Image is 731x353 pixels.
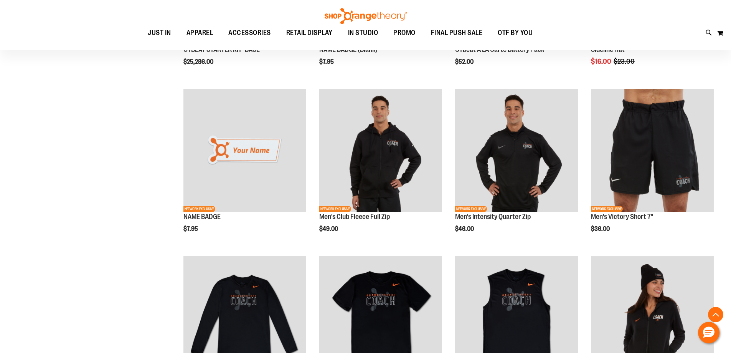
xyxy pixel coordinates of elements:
img: OTF Mens Coach FA23 Victory Short - Black primary image [591,89,714,212]
img: Shop Orangetheory [323,8,408,24]
a: FINAL PUSH SALE [423,24,490,42]
a: OTF Mens Coach FA23 Club Fleece Full Zip - Black primary imageNETWORK EXCLUSIVE [319,89,442,213]
div: product [451,85,582,252]
a: Men's Intensity Quarter Zip [455,213,531,220]
div: product [180,85,310,252]
span: $36.00 [591,225,611,232]
span: JUST IN [148,24,171,41]
span: ACCESSORIES [228,24,271,41]
span: PROMO [393,24,416,41]
span: FINAL PUSH SALE [431,24,483,41]
span: $52.00 [455,58,475,65]
span: $25,286.00 [183,58,215,65]
span: NETWORK EXCLUSIVE [319,206,351,212]
a: IN STUDIO [340,24,386,41]
a: JUST IN [140,24,179,42]
button: Hello, have a question? Let’s chat. [698,322,719,343]
a: OTF Mens Coach FA23 Victory Short - Black primary imageNETWORK EXCLUSIVE [591,89,714,213]
a: Men's Victory Short 7" [591,213,653,220]
a: OTF Mens Coach FA23 Intensity Quarter Zip - Black primary imageNETWORK EXCLUSIVE [455,89,578,213]
a: RETAIL DISPLAY [279,24,340,42]
span: $7.95 [183,225,199,232]
span: RETAIL DISPLAY [286,24,333,41]
button: Back To Top [708,307,723,322]
a: NAME BADGE [183,213,221,220]
span: $23.00 [614,58,636,65]
div: product [315,85,446,252]
span: $49.00 [319,225,339,232]
a: ACCESSORIES [221,24,279,42]
span: $7.95 [319,58,335,65]
a: PROMO [386,24,423,42]
img: OTF Mens Coach FA23 Club Fleece Full Zip - Black primary image [319,89,442,212]
span: OTF BY YOU [498,24,533,41]
span: $46.00 [455,225,475,232]
div: product [587,85,718,252]
a: OTF BY YOU [490,24,540,42]
a: Product image for NAME BADGENETWORK EXCLUSIVE [183,89,306,213]
a: APPAREL [179,24,221,42]
span: NETWORK EXCLUSIVE [183,206,215,212]
span: APPAREL [186,24,213,41]
span: NETWORK EXCLUSIVE [455,206,487,212]
img: Product image for NAME BADGE [183,89,306,212]
img: OTF Mens Coach FA23 Intensity Quarter Zip - Black primary image [455,89,578,212]
span: IN STUDIO [348,24,378,41]
a: Men's Club Fleece Full Zip [319,213,390,220]
span: NETWORK EXCLUSIVE [591,206,623,212]
span: $16.00 [591,58,612,65]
